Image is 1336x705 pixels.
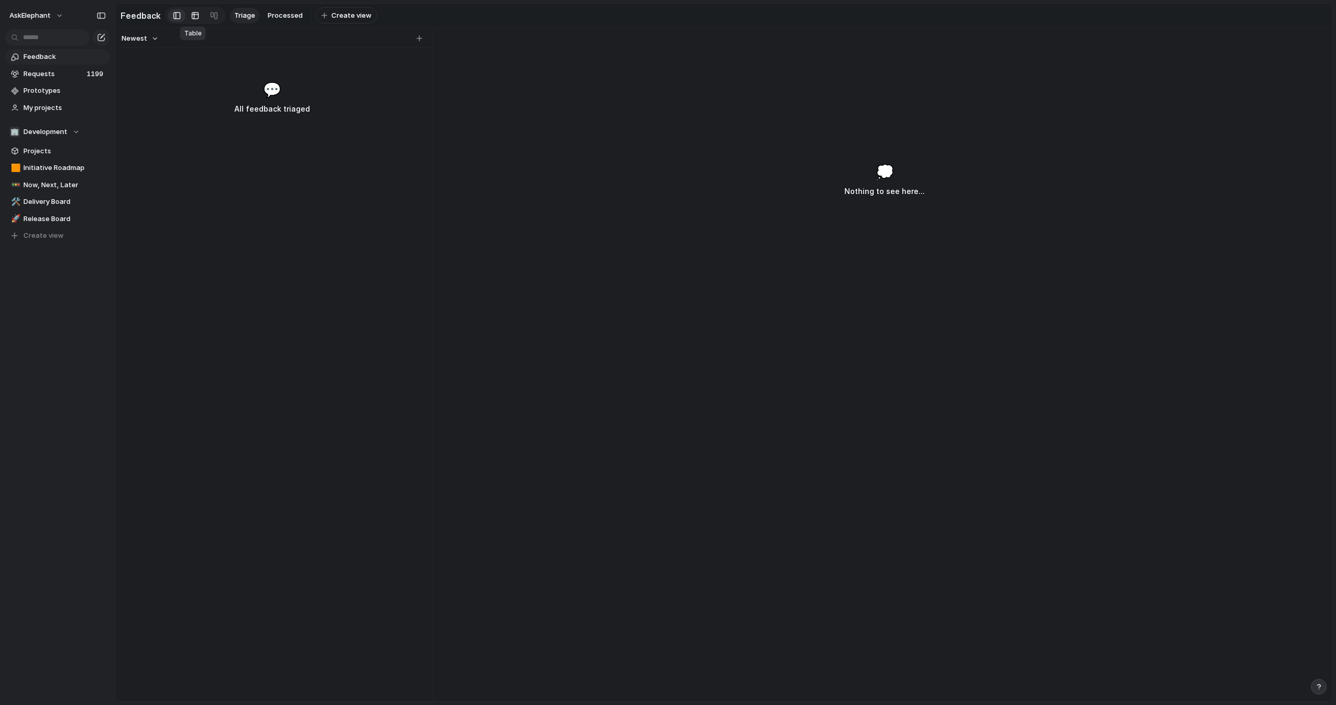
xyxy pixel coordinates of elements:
[23,146,106,156] span: Projects
[5,66,110,82] a: Requests1199
[120,32,160,45] button: Newest
[11,196,18,208] div: 🛠️
[23,69,83,79] span: Requests
[23,197,106,207] span: Delivery Board
[23,214,106,224] span: Release Board
[9,10,51,21] span: AskElephant
[230,8,259,23] a: Triage
[234,10,255,21] span: Triage
[11,162,18,174] div: 🟧
[268,10,303,21] span: Processed
[5,177,110,193] a: 🚥Now, Next, Later
[11,179,18,191] div: 🚥
[9,214,20,224] button: 🚀
[87,69,105,79] span: 1199
[5,83,110,99] a: Prototypes
[9,127,20,137] div: 🏢
[5,49,110,65] a: Feedback
[5,194,110,210] a: 🛠️Delivery Board
[844,185,925,198] h3: Nothing to see here...
[11,213,18,225] div: 🚀
[9,180,20,190] button: 🚥
[876,161,894,183] span: 💭
[5,160,110,176] a: 🟧Initiative Roadmap
[122,33,147,44] span: Newest
[264,8,307,23] a: Processed
[121,9,161,22] h2: Feedback
[23,103,106,113] span: My projects
[316,7,377,24] button: Create view
[5,100,110,116] a: My projects
[5,143,110,159] a: Projects
[331,10,372,21] span: Create view
[23,230,64,241] span: Create view
[5,124,110,140] button: 🏢Development
[9,163,20,173] button: 🟧
[192,103,352,115] h3: All feedback triaged
[23,127,67,137] span: Development
[23,86,106,96] span: Prototypes
[5,211,110,227] a: 🚀Release Board
[9,197,20,207] button: 🛠️
[263,79,281,101] span: 💬
[23,163,106,173] span: Initiative Roadmap
[180,27,206,40] div: Table
[5,7,69,24] button: AskElephant
[23,180,106,190] span: Now, Next, Later
[5,228,110,244] button: Create view
[23,52,106,62] span: Feedback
